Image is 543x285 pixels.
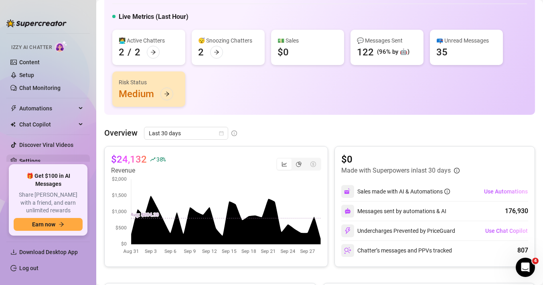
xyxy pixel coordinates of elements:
[278,36,338,45] div: 💵 Sales
[484,185,528,198] button: Use Automations
[484,188,528,195] span: Use Automations
[59,222,64,227] span: arrow-right
[357,46,374,59] div: 122
[276,158,321,171] div: segmented control
[436,46,448,59] div: 35
[6,19,67,27] img: logo-BBDzfeDw.svg
[19,72,34,78] a: Setup
[198,36,258,45] div: 😴 Snoozing Chatters
[231,130,237,136] span: info-circle
[485,228,528,234] span: Use Chat Copilot
[14,218,83,231] button: Earn nowarrow-right
[198,46,204,59] div: 2
[156,155,166,163] span: 38 %
[341,205,446,218] div: Messages sent by automations & AI
[164,91,170,97] span: arrow-right
[344,247,351,254] img: svg%3e
[341,153,460,166] article: $0
[517,246,528,255] div: 807
[10,249,17,255] span: download
[341,166,451,175] article: Made with Superpowers in last 30 days
[296,161,302,167] span: pie-chart
[104,127,138,139] article: Overview
[19,85,61,91] a: Chat Monitoring
[357,36,417,45] div: 💬 Messages Sent
[111,166,166,175] article: Revenue
[119,36,179,45] div: 👩‍💻 Active Chatters
[119,12,188,22] h5: Live Metrics (Last Hour)
[282,161,287,167] span: line-chart
[10,122,16,127] img: Chat Copilot
[19,158,41,164] a: Settings
[14,191,83,215] span: Share [PERSON_NAME] with a friend, and earn unlimited rewards
[310,161,316,167] span: dollar-circle
[19,142,73,148] a: Discover Viral Videos
[214,49,219,55] span: arrow-right
[11,44,52,51] span: Izzy AI Chatter
[532,258,539,264] span: 4
[150,157,156,162] span: rise
[344,208,351,214] img: svg%3e
[357,187,450,196] div: Sales made with AI & Automations
[10,105,17,112] span: thunderbolt
[150,49,156,55] span: arrow-right
[485,224,528,237] button: Use Chat Copilot
[19,249,78,255] span: Download Desktop App
[14,172,83,188] span: 🎁 Get $100 in AI Messages
[516,258,535,277] iframe: Intercom live chat
[19,118,76,131] span: Chat Copilot
[505,206,528,216] div: 176,930
[344,227,351,234] img: svg%3e
[444,189,450,194] span: info-circle
[55,41,67,52] img: AI Chatter
[344,188,351,195] img: svg%3e
[341,224,455,237] div: Undercharges Prevented by PriceGuard
[19,102,76,115] span: Automations
[219,131,224,136] span: calendar
[19,265,38,271] a: Log out
[278,46,289,59] div: $0
[454,168,460,173] span: info-circle
[119,46,124,59] div: 2
[377,47,409,57] div: (96% by 🤖)
[341,244,452,257] div: Chatter’s messages and PPVs tracked
[19,59,40,65] a: Content
[111,153,147,166] article: $24,132
[436,36,496,45] div: 📪 Unread Messages
[135,46,140,59] div: 2
[119,78,179,87] div: Risk Status
[149,127,223,139] span: Last 30 days
[32,221,55,228] span: Earn now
